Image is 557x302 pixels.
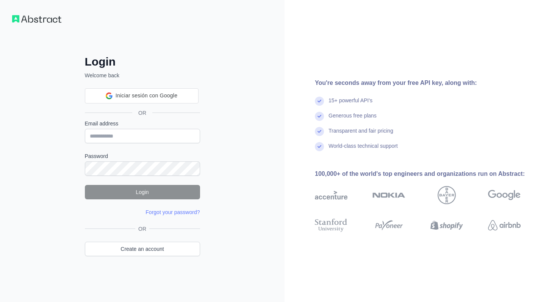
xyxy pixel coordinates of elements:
h2: Login [85,55,200,69]
label: Email address [85,120,200,127]
img: check mark [315,97,324,106]
img: payoneer [372,217,405,233]
span: OR [132,109,152,117]
p: Welcome back [85,72,200,79]
img: bayer [438,186,456,204]
img: google [488,186,521,204]
img: Workflow [12,15,61,23]
span: Iniciar sesión con Google [116,92,177,100]
div: 15+ powerful API's [329,97,372,112]
img: stanford university [315,217,347,233]
a: Forgot your password? [146,209,200,215]
img: check mark [315,142,324,151]
img: check mark [315,112,324,121]
img: nokia [372,186,405,204]
div: Generous free plans [329,112,377,127]
img: accenture [315,186,347,204]
label: Password [85,152,200,160]
div: You're seconds away from your free API key, along with: [315,78,545,88]
a: Create an account [85,242,200,256]
div: 100,000+ of the world's top engineers and organizations run on Abstract: [315,169,545,178]
span: OR [135,225,149,233]
img: shopify [430,217,463,233]
div: World-class technical support [329,142,398,157]
div: Transparent and fair pricing [329,127,393,142]
img: airbnb [488,217,521,233]
img: check mark [315,127,324,136]
button: Login [85,185,200,199]
div: Iniciar sesión con Google [85,88,199,103]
